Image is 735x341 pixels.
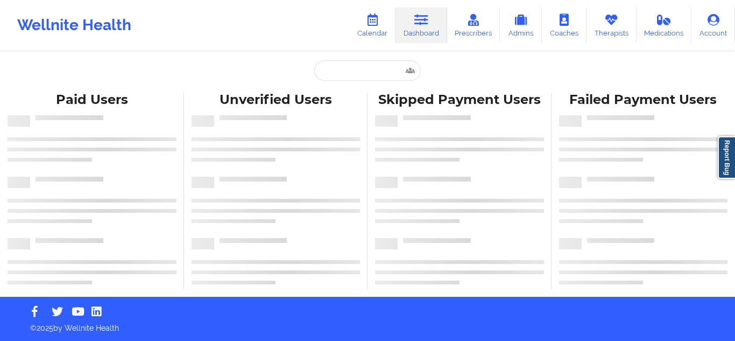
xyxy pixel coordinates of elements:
[500,8,542,43] a: Admins
[23,315,712,333] p: © 2025 by Wellnite Health
[542,8,586,43] a: Coaches
[192,92,361,108] div: Unverified Users
[8,92,176,108] div: Paid Users
[375,92,544,108] div: Skipped Payment Users
[586,8,637,43] a: Therapists
[447,8,500,43] a: Prescribers
[395,8,447,43] a: Dashboard
[559,92,728,108] div: Failed Payment Users
[691,8,735,43] a: Account
[637,8,692,43] a: Medications
[718,136,735,179] a: Report Bug
[349,8,395,43] a: Calendar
